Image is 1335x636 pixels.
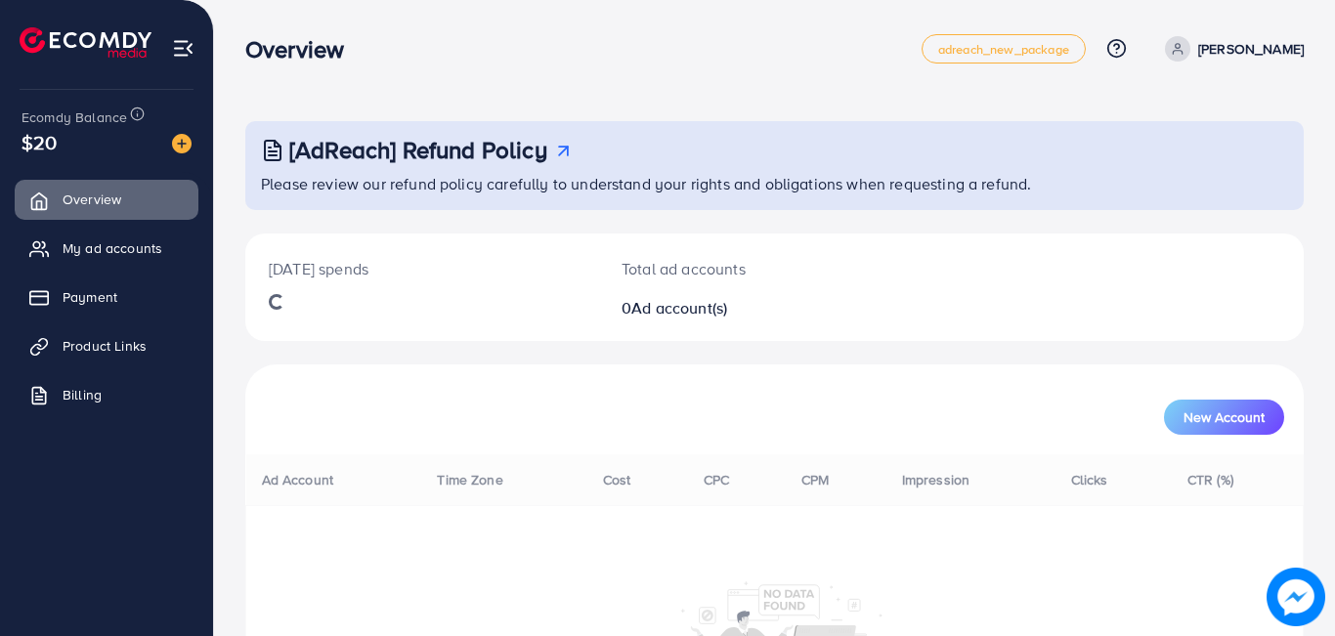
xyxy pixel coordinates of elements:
[63,238,162,258] span: My ad accounts
[63,287,117,307] span: Payment
[22,128,57,156] span: $20
[1164,400,1284,435] button: New Account
[20,27,151,58] img: logo
[1198,37,1304,61] p: [PERSON_NAME]
[1184,410,1265,424] span: New Account
[172,134,192,153] img: image
[15,375,198,414] a: Billing
[1267,568,1325,626] img: image
[15,180,198,219] a: Overview
[15,277,198,317] a: Payment
[63,190,121,209] span: Overview
[261,172,1292,195] p: Please review our refund policy carefully to understand your rights and obligations when requesti...
[938,43,1069,56] span: adreach_new_package
[1157,36,1304,62] a: [PERSON_NAME]
[63,385,102,404] span: Billing
[622,257,840,280] p: Total ad accounts
[245,35,360,64] h3: Overview
[15,326,198,365] a: Product Links
[22,107,127,127] span: Ecomdy Balance
[63,336,147,356] span: Product Links
[172,37,194,60] img: menu
[622,299,840,318] h2: 0
[631,297,727,318] span: Ad account(s)
[922,34,1086,64] a: adreach_new_package
[289,136,547,164] h3: [AdReach] Refund Policy
[269,257,575,280] p: [DATE] spends
[15,229,198,268] a: My ad accounts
